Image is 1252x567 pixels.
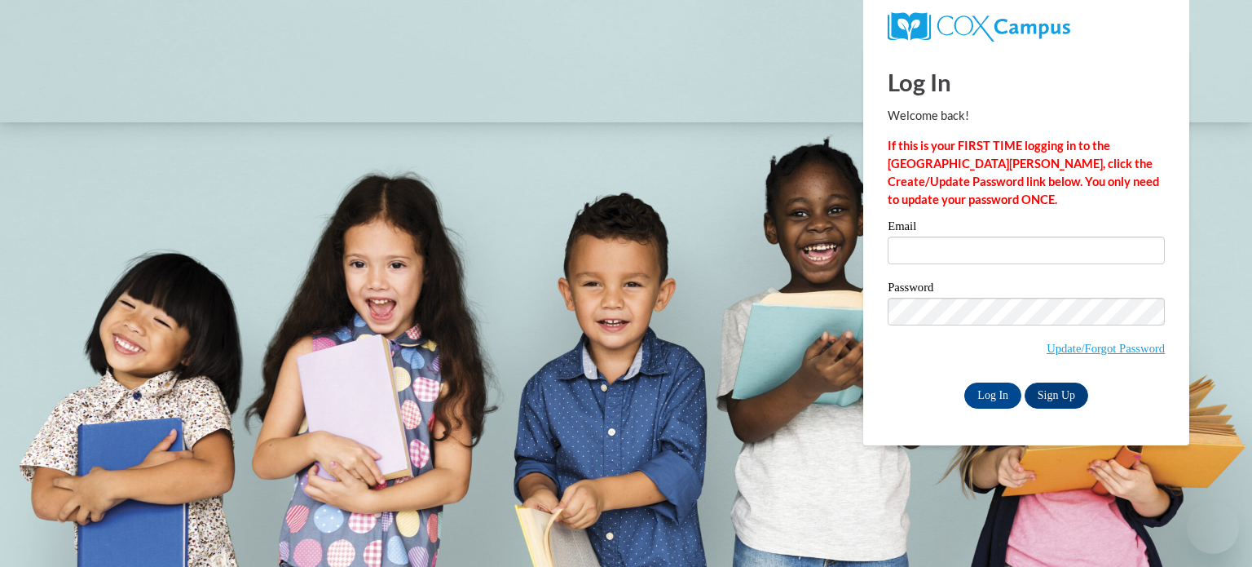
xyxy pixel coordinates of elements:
[888,281,1165,298] label: Password
[964,383,1021,409] input: Log In
[888,12,1070,42] img: COX Campus
[1025,383,1088,409] a: Sign Up
[888,65,1165,99] h1: Log In
[1187,502,1239,554] iframe: Button to launch messaging window
[888,107,1165,125] p: Welcome back!
[888,139,1159,206] strong: If this is your FIRST TIME logging in to the [GEOGRAPHIC_DATA][PERSON_NAME], click the Create/Upd...
[888,220,1165,237] label: Email
[1047,342,1165,355] a: Update/Forgot Password
[888,12,1165,42] a: COX Campus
